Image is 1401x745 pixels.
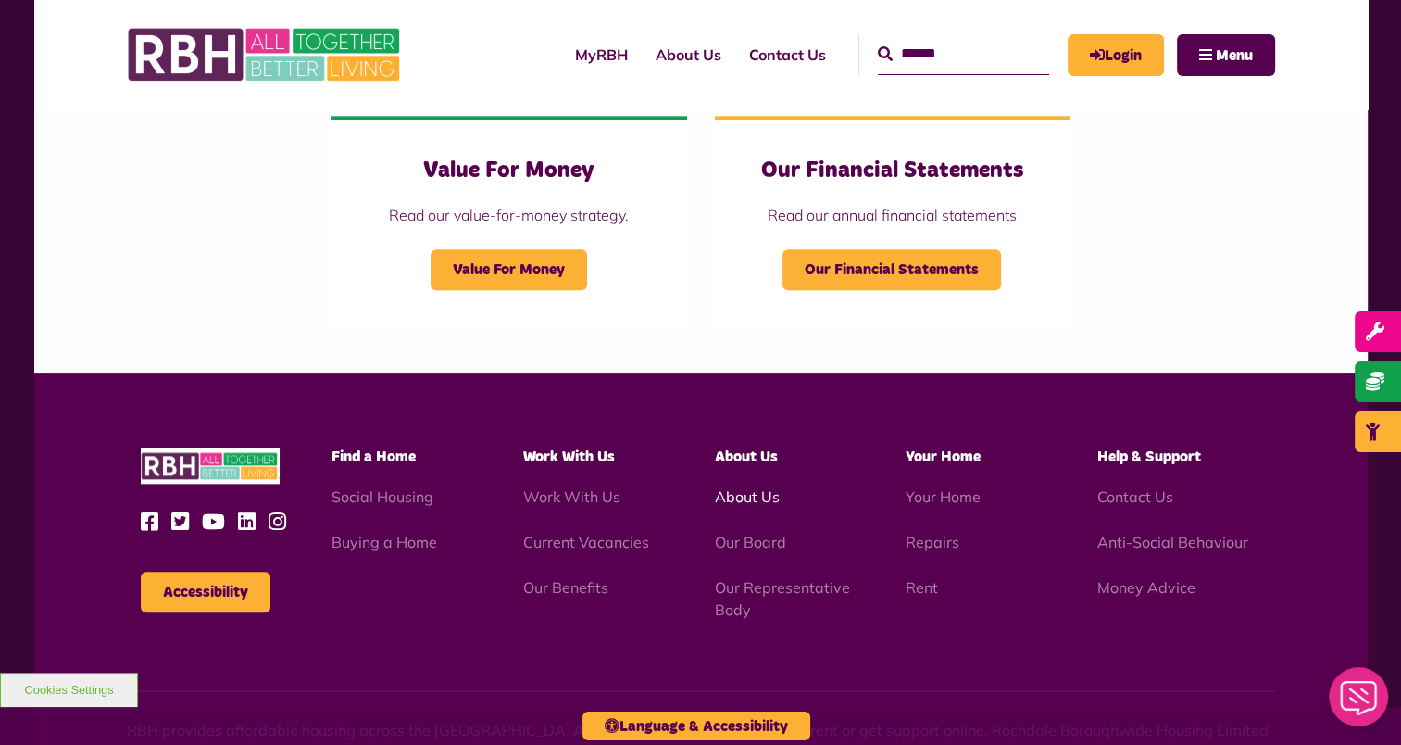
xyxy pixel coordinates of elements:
a: MyRBH [1068,34,1164,76]
img: RBH [127,19,405,91]
a: Anti-Social Behaviour [1097,533,1248,551]
a: Your Home [906,487,981,506]
img: RBH [141,448,280,484]
a: MyRBH [561,30,642,80]
a: Work With Us [523,487,620,506]
a: About Us [642,30,735,80]
a: Repairs [906,533,959,551]
a: Our Board [714,533,785,551]
a: Money Advice [1097,578,1195,597]
button: Accessibility [141,572,270,612]
p: Read our annual financial statements [752,204,1032,226]
iframe: Netcall Web Assistant for live chat [1318,662,1401,745]
a: About Us [714,487,779,506]
a: Buying a Home [331,533,437,551]
a: Contact Us [1097,487,1173,506]
span: Help & Support [1097,449,1201,464]
a: Contact Us [735,30,840,80]
span: Value For Money [431,249,587,290]
span: About Us [714,449,777,464]
a: Social Housing - open in a new tab [331,487,433,506]
span: Our Financial Statements [782,249,1001,290]
input: Search [878,34,1049,74]
p: Read our value-for-money strategy. [369,204,649,226]
button: Language & Accessibility [582,712,810,740]
span: Find a Home [331,449,416,464]
span: Menu [1216,48,1253,63]
a: Our Benefits [523,578,608,597]
span: Your Home [906,449,981,464]
a: Our Representative Body [714,578,849,619]
span: Work With Us [523,449,615,464]
h3: Value For Money [369,157,649,185]
h3: Our Financial Statements [752,157,1032,185]
button: Navigation [1177,34,1275,76]
a: Rent [906,578,938,597]
a: Current Vacancies [523,533,649,551]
